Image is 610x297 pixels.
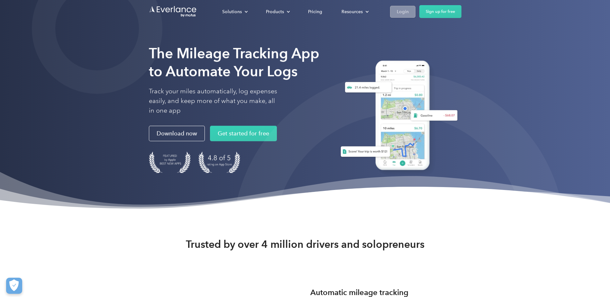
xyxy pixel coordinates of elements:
[216,6,253,17] div: Solutions
[186,238,424,251] strong: Trusted by over 4 million drivers and solopreneurs
[266,8,284,16] div: Products
[222,8,242,16] div: Solutions
[198,151,240,173] img: 4.9 out of 5 stars on the app store
[259,6,295,17] div: Products
[335,6,374,17] div: Resources
[210,126,277,141] a: Get started for free
[149,126,205,141] a: Download now
[149,45,319,80] strong: The Mileage Tracking App to Automate Your Logs
[6,278,22,294] button: Cookies Settings
[308,8,322,16] div: Pricing
[302,6,329,17] a: Pricing
[397,8,409,16] div: Login
[149,5,197,18] a: Go to homepage
[341,8,363,16] div: Resources
[419,5,461,18] a: Sign up for free
[333,56,461,177] img: Everlance, mileage tracker app, expense tracking app
[149,86,278,115] p: Track your miles automatically, log expenses easily, and keep more of what you make, all in one app
[390,6,415,18] a: Login
[149,151,191,173] img: Badge for Featured by Apple Best New Apps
